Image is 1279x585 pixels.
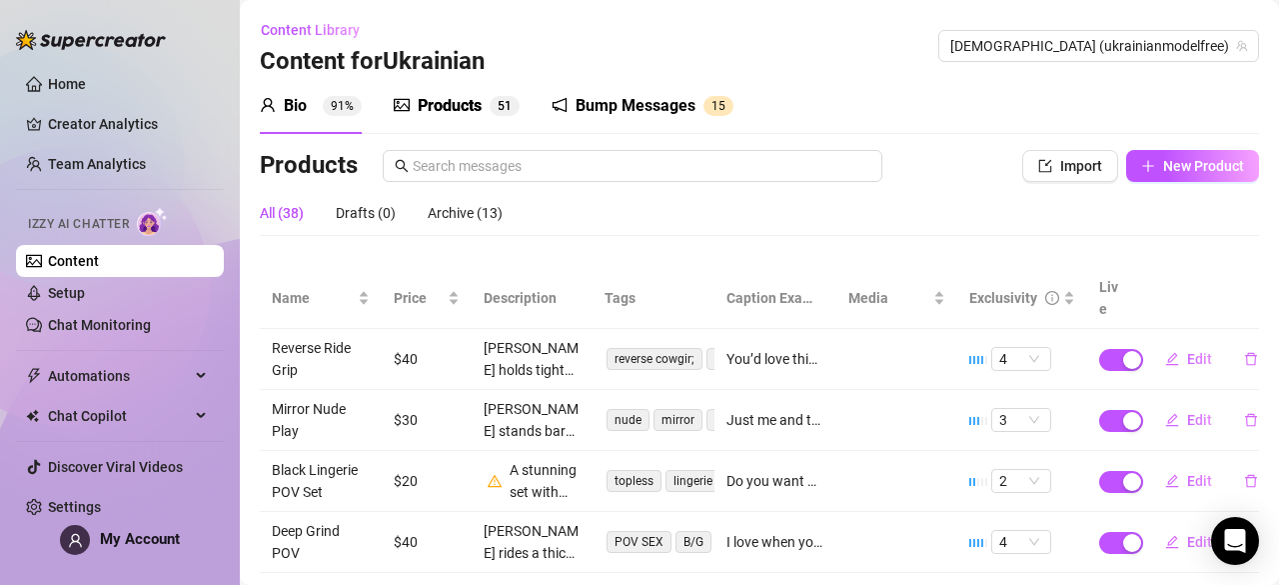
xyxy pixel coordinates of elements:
[48,253,99,269] a: Content
[48,400,190,432] span: Chat Copilot
[382,512,472,573] td: $40
[260,268,382,329] th: Name
[428,202,503,224] div: Archive (13)
[1187,534,1212,550] span: Edit
[718,99,725,113] span: 5
[260,14,376,46] button: Content Library
[706,409,761,431] span: topless
[607,470,661,492] span: topless
[1228,343,1274,375] button: delete
[26,368,42,384] span: thunderbolt
[576,94,695,118] div: Bump Messages
[382,451,472,512] td: $20
[48,317,151,333] a: Chat Monitoring
[472,268,594,329] th: Description
[260,150,358,182] h3: Products
[261,22,360,38] span: Content Library
[1187,412,1212,428] span: Edit
[848,287,930,309] span: Media
[969,287,1037,309] div: Exclusivity
[1244,474,1258,488] span: delete
[484,337,582,381] div: [PERSON_NAME] holds tight onto his legs as she takes every inch, looking back at you with pure, s...
[1236,40,1248,52] span: team
[726,348,824,370] div: You’d love this view from behind, wouldn’t you?
[1060,158,1102,174] span: Import
[336,202,396,224] div: Drafts (0)
[1045,291,1059,305] span: info-circle
[510,459,582,503] div: A stunning set with [PERSON_NAME] posing like you’re right there—her body, her eyes, her control....
[653,409,702,431] span: mirror
[1244,413,1258,427] span: delete
[260,390,382,451] td: Mirror Nude Play
[488,474,502,488] span: warning
[1022,150,1118,182] button: Import
[48,156,146,172] a: Team Analytics
[260,46,485,78] h3: Content for Ukrainian
[413,155,870,177] input: Search messages
[999,470,1043,492] span: 2
[1228,404,1274,436] button: delete
[714,268,836,329] th: Caption Example
[284,94,307,118] div: Bio
[28,215,129,234] span: Izzy AI Chatter
[999,348,1043,370] span: 4
[726,409,824,431] div: Just me and the mirror… unless you’re joining?
[836,268,958,329] th: Media
[484,398,582,442] div: [PERSON_NAME] stands bare in front of her mirror, nipples stiff, her toned figure perfectly posed...
[665,470,720,492] span: lingerie
[1165,474,1179,488] span: edit
[272,287,354,309] span: Name
[552,97,568,113] span: notification
[1149,404,1228,436] button: Edit
[675,531,711,553] span: B/G
[1165,352,1179,366] span: edit
[260,451,382,512] td: Black Lingerie POV Set
[48,459,183,475] a: Discover Viral Videos
[1165,535,1179,549] span: edit
[1187,473,1212,489] span: Edit
[1165,413,1179,427] span: edit
[593,268,714,329] th: Tags
[607,531,671,553] span: POV SEX
[498,99,505,113] span: 5
[260,329,382,390] td: Reverse Ride Grip
[48,499,101,515] a: Settings
[490,96,520,116] sup: 51
[484,520,582,564] div: [PERSON_NAME] rides a thick cock with full control, her face lit up with pleasure as she leans in...
[1149,343,1228,375] button: Edit
[1244,352,1258,366] span: delete
[1163,158,1244,174] span: New Product
[1141,159,1155,173] span: plus
[260,202,304,224] div: All (38)
[48,76,86,92] a: Home
[260,512,382,573] td: Deep Grind POV
[726,531,824,553] div: I love when you fill me deep and slow.
[382,268,472,329] th: Price
[48,108,208,140] a: Creator Analytics
[1087,268,1137,329] th: Live
[260,97,276,113] span: user
[1187,351,1212,367] span: Edit
[68,533,83,548] span: user
[323,96,362,116] sup: 91%
[607,409,649,431] span: nude
[418,94,482,118] div: Products
[607,348,702,370] span: reverse cowgir;
[137,207,168,236] img: AI Chatter
[1038,159,1052,173] span: import
[48,285,85,301] a: Setup
[1126,150,1259,182] button: New Product
[1228,465,1274,497] button: delete
[999,409,1043,431] span: 3
[100,530,180,548] span: My Account
[711,99,718,113] span: 1
[394,97,410,113] span: picture
[1149,465,1228,497] button: Edit
[999,531,1043,553] span: 4
[1149,526,1228,558] button: Edit
[505,99,512,113] span: 1
[1211,517,1259,565] div: Open Intercom Messenger
[394,287,444,309] span: Price
[26,409,39,423] img: Chat Copilot
[703,96,733,116] sup: 15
